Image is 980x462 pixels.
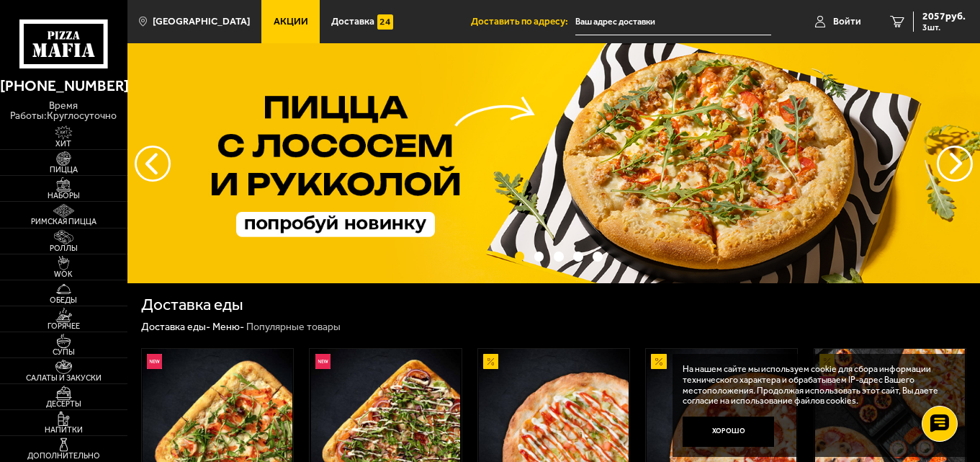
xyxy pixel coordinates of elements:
div: Популярные товары [246,321,341,334]
span: Доставка [331,17,374,27]
img: Новинка [147,354,162,369]
button: точки переключения [515,252,525,262]
span: 2057 руб. [922,12,966,22]
a: Меню- [212,321,244,333]
span: 3 шт. [922,23,966,32]
img: Акционный [483,354,498,369]
button: предыдущий [937,146,973,182]
button: следующий [135,146,171,182]
input: Ваш адрес доставки [575,9,771,35]
p: На нашем сайте мы используем cookie для сбора информации технического характера и обрабатываем IP... [683,364,948,407]
span: Войти [833,17,861,27]
button: точки переключения [534,252,544,262]
span: Доставить по адресу: [471,17,575,27]
span: [GEOGRAPHIC_DATA] [153,17,250,27]
span: Акции [274,17,308,27]
h1: Доставка еды [141,297,243,314]
button: точки переключения [593,252,603,262]
button: точки переключения [573,252,583,262]
a: Доставка еды- [141,321,210,333]
button: точки переключения [554,252,564,262]
button: Хорошо [683,417,775,448]
img: Акционный [651,354,666,369]
img: 15daf4d41897b9f0e9f617042186c801.svg [377,14,392,30]
img: Новинка [315,354,331,369]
